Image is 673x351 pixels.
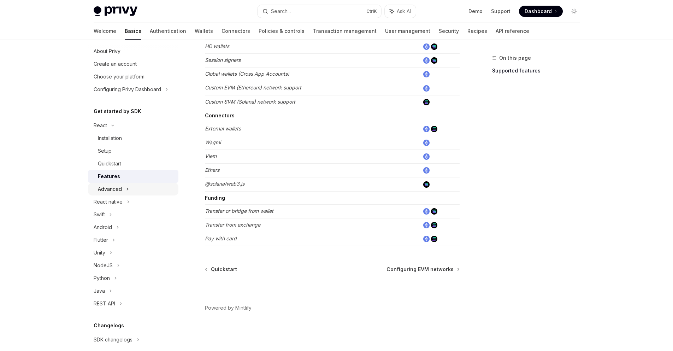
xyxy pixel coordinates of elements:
a: Security [439,23,459,40]
img: ethereum.png [423,126,430,132]
a: Authentication [150,23,186,40]
span: Configuring EVM networks [386,266,454,273]
a: Features [88,170,178,183]
a: Configuring EVM networks [386,266,459,273]
em: Viem [205,153,217,159]
div: Java [94,287,105,295]
a: Wallets [195,23,213,40]
a: Choose your platform [88,70,178,83]
img: ethereum.png [423,236,430,242]
a: Demo [468,8,483,15]
em: Ethers [205,167,219,173]
div: React [94,121,107,130]
img: ethereum.png [423,71,430,77]
div: React native [94,198,123,206]
em: Global wallets (Cross App Accounts) [205,71,289,77]
a: Recipes [467,23,487,40]
a: Connectors [222,23,250,40]
div: Advanced [98,185,122,193]
img: ethereum.png [423,222,430,228]
img: solana.png [431,57,437,64]
em: Session signers [205,57,241,63]
em: Transfer or bridge from wallet [205,208,273,214]
div: Android [94,223,112,232]
div: SDK changelogs [94,335,132,344]
span: Dashboard [525,8,552,15]
em: Custom SVM (Solana) network support [205,99,295,105]
img: light logo [94,6,137,16]
a: Transaction management [313,23,377,40]
img: solana.png [431,236,437,242]
img: solana.png [423,181,430,188]
a: Installation [88,132,178,145]
h5: Changelogs [94,321,124,330]
div: Flutter [94,236,108,244]
div: Create an account [94,60,137,68]
button: Ask AI [385,5,416,18]
h5: Get started by SDK [94,107,141,116]
a: Supported features [492,65,585,76]
a: Quickstart [88,157,178,170]
a: API reference [496,23,529,40]
div: Choose your platform [94,72,144,81]
div: REST API [94,299,115,308]
a: Basics [125,23,141,40]
em: Pay with card [205,235,237,241]
a: Powered by Mintlify [205,304,252,311]
em: Wagmi [205,139,221,145]
a: Welcome [94,23,116,40]
div: Features [98,172,120,181]
div: NodeJS [94,261,113,270]
img: ethereum.png [423,153,430,160]
a: User management [385,23,430,40]
img: solana.png [423,99,430,105]
img: ethereum.png [423,85,430,92]
div: Unity [94,248,105,257]
strong: Funding [205,195,225,201]
div: Python [94,274,110,282]
img: ethereum.png [423,140,430,146]
img: solana.png [431,43,437,50]
span: Quickstart [211,266,237,273]
a: Create an account [88,58,178,70]
a: Policies & controls [259,23,305,40]
button: Toggle dark mode [568,6,580,17]
img: ethereum.png [423,167,430,174]
div: Quickstart [98,159,121,168]
em: Custom EVM (Ethereum) network support [205,84,301,90]
img: ethereum.png [423,208,430,215]
img: ethereum.png [423,57,430,64]
div: Setup [98,147,112,155]
strong: Connectors [205,112,235,118]
img: solana.png [431,126,437,132]
div: Configuring Privy Dashboard [94,85,161,94]
em: External wallets [205,125,241,131]
div: Swift [94,210,105,219]
span: On this page [499,54,531,62]
a: Quickstart [206,266,237,273]
a: Setup [88,145,178,157]
img: ethereum.png [423,43,430,50]
div: About Privy [94,47,120,55]
a: Support [491,8,510,15]
em: Transfer from exchange [205,222,260,228]
img: solana.png [431,222,437,228]
em: @solana/web3.js [205,181,244,187]
div: Search... [271,7,291,16]
em: HD wallets [205,43,229,49]
a: Dashboard [519,6,563,17]
button: Search...CtrlK [258,5,381,18]
img: solana.png [431,208,437,215]
a: About Privy [88,45,178,58]
div: Installation [98,134,122,142]
span: Ask AI [397,8,411,15]
span: Ctrl K [366,8,377,14]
